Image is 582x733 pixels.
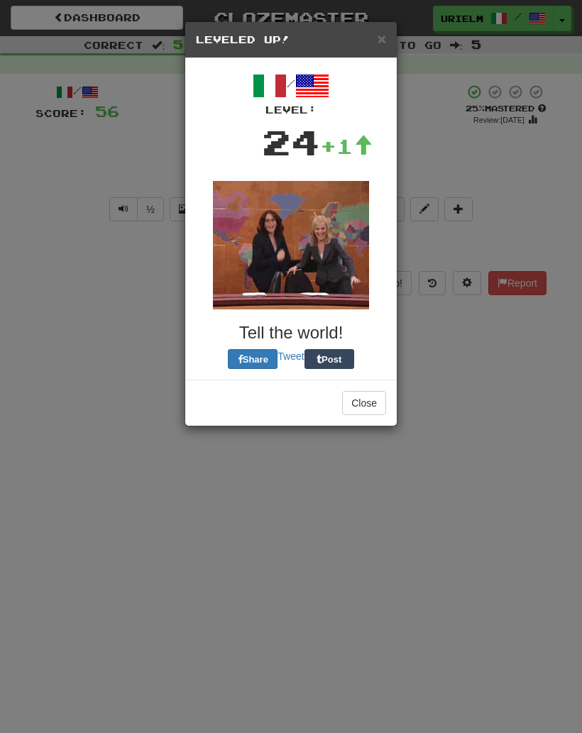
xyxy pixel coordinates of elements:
[213,181,369,309] img: tina-fey-e26f0ac03c4892f6ddeb7d1003ac1ab6e81ce7d97c2ff70d0ee9401e69e3face.gif
[278,351,304,362] a: Tweet
[196,324,386,342] h3: Tell the world!
[378,31,386,47] span: ×
[228,349,278,369] button: Share
[196,103,386,117] div: Level:
[342,391,386,415] button: Close
[196,33,386,47] h5: Leveled Up!
[196,69,386,117] div: /
[320,132,373,160] div: +1
[262,117,320,167] div: 24
[378,31,386,46] button: Close
[304,349,354,369] button: Post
